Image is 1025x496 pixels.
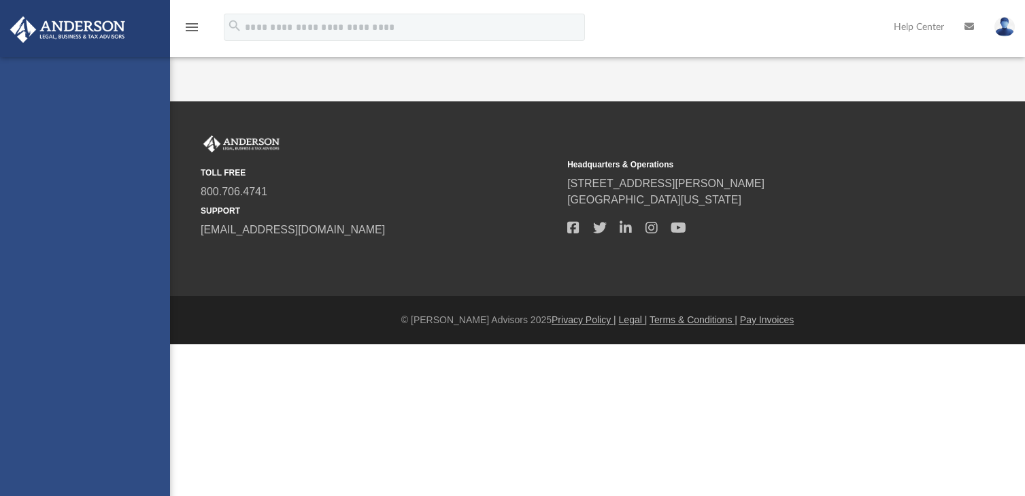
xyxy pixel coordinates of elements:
a: 800.706.4741 [201,186,267,197]
i: search [227,18,242,33]
i: menu [184,19,200,35]
small: SUPPORT [201,205,558,217]
a: Privacy Policy | [552,314,616,325]
a: [GEOGRAPHIC_DATA][US_STATE] [567,194,741,205]
a: Terms & Conditions | [650,314,737,325]
a: Legal | [619,314,648,325]
small: Headquarters & Operations [567,159,924,171]
a: menu [184,26,200,35]
a: [EMAIL_ADDRESS][DOMAIN_NAME] [201,224,385,235]
img: User Pic [994,17,1015,37]
div: © [PERSON_NAME] Advisors 2025 [170,313,1025,327]
small: TOLL FREE [201,167,558,179]
a: Pay Invoices [740,314,794,325]
a: [STREET_ADDRESS][PERSON_NAME] [567,178,764,189]
img: Anderson Advisors Platinum Portal [201,135,282,153]
img: Anderson Advisors Platinum Portal [6,16,129,43]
